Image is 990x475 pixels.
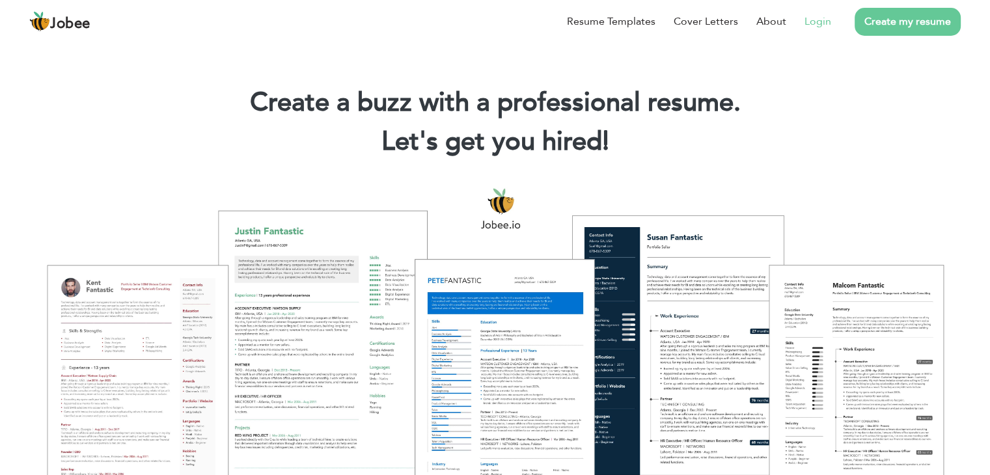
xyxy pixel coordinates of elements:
[20,86,970,120] h1: Create a buzz with a professional resume.
[50,17,90,31] span: Jobee
[756,14,786,29] a: About
[29,11,50,32] img: jobee.io
[855,8,961,36] a: Create my resume
[674,14,738,29] a: Cover Letters
[20,125,970,159] h2: Let's
[445,124,609,159] span: get you hired!
[567,14,655,29] a: Resume Templates
[29,11,90,32] a: Jobee
[804,14,831,29] a: Login
[603,124,609,159] span: |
